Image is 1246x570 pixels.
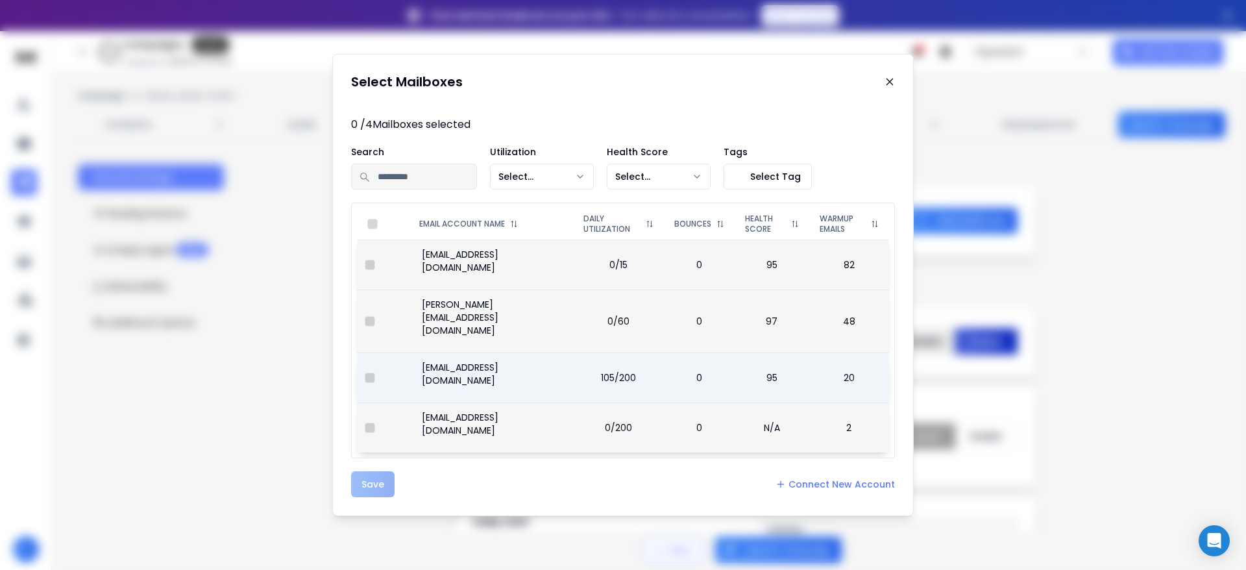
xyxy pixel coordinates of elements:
[735,290,809,353] td: 97
[809,353,889,403] td: 20
[490,145,594,158] p: Utilization
[573,290,664,353] td: 0/60
[351,117,895,132] p: 0 / 4 Mailboxes selected
[820,214,866,234] p: WARMUP EMAILS
[573,403,664,452] td: 0/200
[419,219,563,229] div: EMAIL ACCOUNT NAME
[422,411,565,437] p: [EMAIL_ADDRESS][DOMAIN_NAME]
[672,371,727,384] p: 0
[809,403,889,452] td: 2
[809,240,889,290] td: 82
[573,240,664,290] td: 0/15
[674,219,711,229] p: BOUNCES
[583,214,641,234] p: DAILY UTILIZATION
[672,315,727,328] p: 0
[1199,525,1230,556] div: Open Intercom Messenger
[351,73,463,91] h1: Select Mailboxes
[351,145,477,158] p: Search
[422,361,565,387] p: [EMAIL_ADDRESS][DOMAIN_NAME]
[422,248,565,274] p: [EMAIL_ADDRESS][DOMAIN_NAME]
[724,164,812,190] button: Select Tag
[672,421,727,434] p: 0
[490,164,594,190] button: Select...
[742,421,801,434] p: N/A
[672,258,727,271] p: 0
[573,353,664,403] td: 105/200
[809,290,889,353] td: 48
[735,240,809,290] td: 95
[745,214,786,234] p: HEALTH SCORE
[776,478,895,491] a: Connect New Account
[724,145,812,158] p: Tags
[422,298,565,337] p: [PERSON_NAME][EMAIL_ADDRESS][DOMAIN_NAME]
[607,145,711,158] p: Health Score
[607,164,711,190] button: Select...
[735,353,809,403] td: 95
